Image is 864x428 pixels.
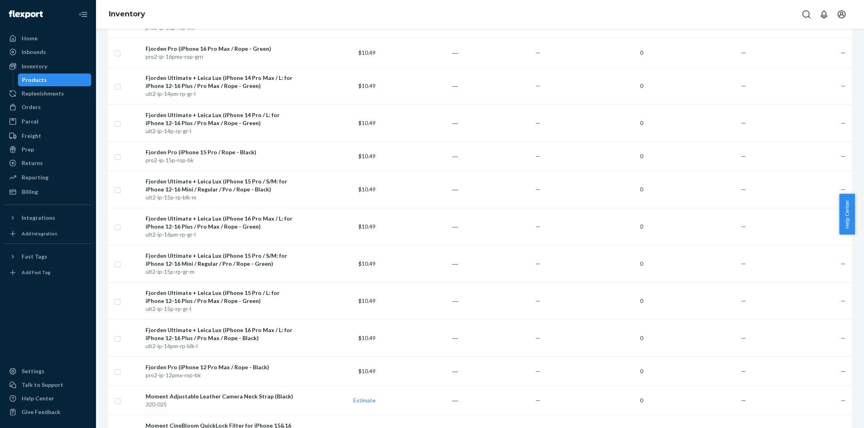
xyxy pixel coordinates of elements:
a: Prep [5,143,91,156]
button: Open Search Box [798,6,814,22]
a: Inventory [5,60,91,73]
span: $10.49 [358,260,376,267]
td: 0 [544,38,646,67]
div: Inventory [22,62,47,70]
ol: breadcrumbs [102,3,152,26]
td: 0 [544,386,646,415]
span: — [536,260,540,267]
span: — [536,119,540,126]
button: Open account menu [834,6,850,22]
td: 0 [544,245,646,282]
span: — [741,49,746,56]
button: Integrations [5,211,91,224]
div: Give Feedback [22,408,60,416]
span: — [536,397,540,404]
span: $10.49 [358,49,376,56]
a: Parcel [5,115,91,128]
button: Open notifications [816,6,832,22]
td: ― [379,208,461,245]
td: 0 [544,141,646,171]
div: Returns [22,159,43,167]
div: ult2-ip-16pm-rp-gr-l [146,231,294,239]
div: Fast Tags [22,253,47,261]
div: Talk to Support [22,381,63,389]
div: ult2-ip-15p-rp-gr-m [146,268,294,276]
div: Fjorden Ultimate + Leica Lux (iPhone 14 Pro Max / L: for iPhone 12-16 Plus / Pro Max / Rope - Green) [146,74,294,90]
div: ult2-ip-14pm-rp-gr-l [146,90,294,98]
span: — [741,119,746,126]
a: Orders [5,101,91,113]
a: Add Fast Tag [5,266,91,279]
div: ult2-ip-16pm-rp-blk-l [146,342,294,350]
a: Talk to Support [5,378,91,391]
div: Integrations [22,214,55,222]
div: ult2-ip-14p-rp-gr-l [146,127,294,135]
a: Replenishments [5,87,91,100]
td: ― [379,356,461,386]
div: Fjorden Pro (iPhone 12 Pro Max / Rope - Black) [146,363,294,371]
div: Reporting [22,173,48,181]
span: — [741,260,746,267]
div: Settings [22,367,44,375]
a: Settings [5,365,91,378]
div: Moment Adjustable Leather Camera Neck Strap (Black) [146,392,294,400]
span: — [536,223,540,230]
span: — [536,153,540,159]
span: — [741,368,746,374]
button: Close Navigation [75,6,91,22]
span: — [536,297,540,304]
span: — [741,334,746,341]
div: Parcel [22,117,38,125]
div: pro2-ip-16pmx-rop-grn [146,53,294,61]
a: Inbounds [5,46,91,58]
td: 0 [544,104,646,141]
span: — [741,82,746,89]
td: ― [379,141,461,171]
a: Reporting [5,171,91,184]
span: — [741,186,746,193]
div: Orders [22,103,41,111]
div: Fjorden Pro (iPhone 16 Pro Max / Rope - Green) [146,45,294,53]
span: $10.49 [358,223,376,230]
div: Inbounds [22,48,46,56]
span: — [841,186,846,193]
a: Help Center [5,392,91,405]
span: $10.49 [358,82,376,89]
div: Products [22,76,47,84]
span: — [841,153,846,159]
a: Inventory [109,10,145,18]
span: — [841,49,846,56]
td: ― [379,386,461,415]
div: Fjorden Ultimate + Leica Lux (iPhone 15 Pro / S/M: for iPhone 12-16 Mini / Regular / Pro / Rope -... [146,177,294,193]
div: Fjorden Ultimate + Leica Lux (iPhone 14 Pro / L: for iPhone 12-16 Plus / Pro Max / Rope - Green) [146,111,294,127]
span: $10.49 [358,153,376,159]
td: ― [379,38,461,67]
div: Prep [22,145,34,153]
div: Fjorden Pro (iPhone 15 Pro / Rope - Black) [146,148,294,156]
div: Add Fast Tag [22,269,50,276]
td: ― [379,245,461,282]
div: Fjorden Ultimate + Leica Lux (iPhone 15 Pro / L: for iPhone 12-16 Plus / Pro Max / Rope - Green) [146,289,294,305]
div: Replenishments [22,90,64,98]
div: Fjorden Ultimate + Leica Lux (iPhone 16 Pro Max / L: for iPhone 12-16 Plus / Pro Max / Rope - Green) [146,215,294,231]
span: — [536,334,540,341]
td: 0 [544,356,646,386]
td: ― [379,67,461,104]
a: Home [5,32,91,45]
span: — [841,368,846,374]
span: — [841,260,846,267]
a: Billing [5,185,91,198]
span: $10.49 [358,368,376,374]
span: — [536,49,540,56]
td: ― [379,171,461,208]
td: 0 [544,282,646,319]
span: — [536,186,540,193]
img: Flexport logo [9,10,43,18]
div: 320-025 [146,400,294,408]
span: — [536,82,540,89]
span: — [841,334,846,341]
a: Estimate [353,397,376,404]
span: — [841,397,846,404]
span: — [741,223,746,230]
span: Help Center [839,194,855,235]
